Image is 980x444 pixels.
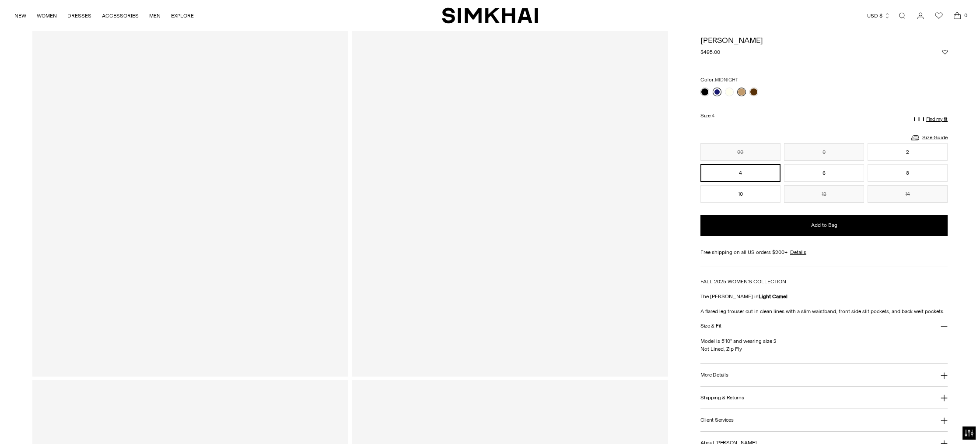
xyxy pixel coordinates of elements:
button: 2 [868,143,948,161]
button: More Details [700,364,948,386]
button: Size & Fit [700,315,948,338]
a: FALL 2025 WOMEN'S COLLECTION [700,278,786,285]
a: NEW [14,6,26,25]
a: EXPLORE [171,6,194,25]
a: Details [790,248,806,256]
span: MIDNIGHT [715,77,738,83]
button: Shipping & Returns [700,387,948,409]
button: 0 [784,143,864,161]
button: Add to Bag [700,215,948,236]
a: WOMEN [37,6,57,25]
a: DRESSES [67,6,91,25]
h3: Shipping & Returns [700,395,744,401]
label: Color: [700,76,738,84]
p: A flared leg trouser cut in clean lines with a slim waistband, front side slit pockets, and back ... [700,307,948,315]
strong: Light Camel [759,293,787,300]
span: 0 [962,11,969,19]
button: 8 [868,164,948,182]
label: Size: [700,112,714,120]
a: ACCESSORIES [102,6,139,25]
a: SIMKHAI [442,7,538,24]
button: 12 [784,185,864,203]
h3: Size & Fit [700,323,721,329]
p: The [PERSON_NAME] in [700,292,948,300]
h3: Client Services [700,417,734,423]
button: USD $ [867,6,890,25]
a: Open cart modal [948,7,966,25]
button: Client Services [700,409,948,431]
iframe: Sign Up via Text for Offers [7,411,88,437]
span: Add to Bag [811,222,837,229]
span: $495.00 [700,48,720,56]
div: Free shipping on all US orders $200+ [700,248,948,256]
a: Wishlist [930,7,948,25]
h1: [PERSON_NAME] [700,36,948,44]
p: Model is 5'10" and wearing size 2 Not Lined, Zip Fly [700,337,948,353]
button: 10 [700,185,780,203]
a: Size Guide [910,132,948,143]
button: 00 [700,143,780,161]
span: 4 [712,113,714,119]
button: 6 [784,164,864,182]
a: Go to the account page [912,7,929,25]
button: Add to Wishlist [942,49,948,55]
a: Open search modal [893,7,911,25]
button: 4 [700,164,780,182]
h3: More Details [700,372,728,378]
a: MEN [149,6,161,25]
button: 14 [868,185,948,203]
